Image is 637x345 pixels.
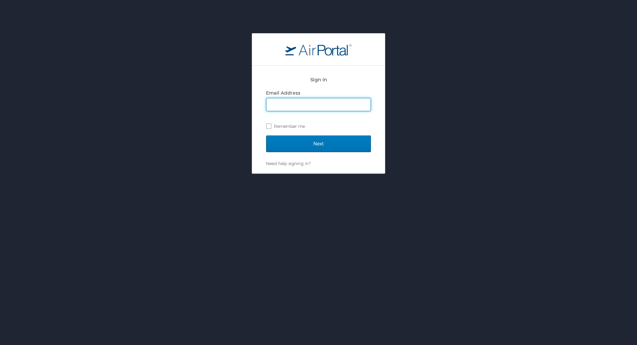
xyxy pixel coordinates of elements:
h2: Sign In [266,76,371,83]
label: Remember me [266,121,371,131]
input: Next [266,135,371,152]
img: logo [285,43,352,55]
label: Email Address [266,90,300,96]
a: Need help signing in? [266,161,311,166]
